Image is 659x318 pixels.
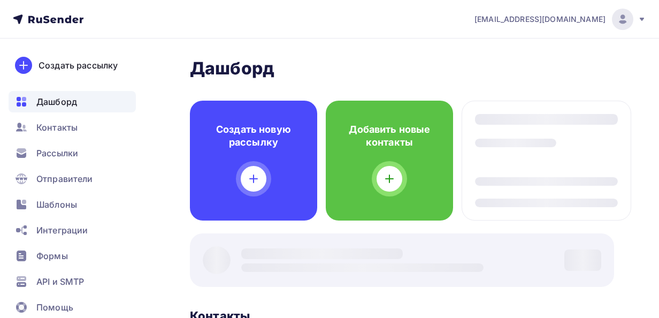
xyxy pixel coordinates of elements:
[36,224,88,237] span: Интеграции
[36,147,78,160] span: Рассылки
[474,14,606,25] span: [EMAIL_ADDRESS][DOMAIN_NAME]
[343,123,436,149] h4: Добавить новые контакты
[9,142,136,164] a: Рассылки
[36,198,77,211] span: Шаблоны
[207,123,300,149] h4: Создать новую рассылку
[9,91,136,112] a: Дашборд
[9,117,136,138] a: Контакты
[474,9,646,30] a: [EMAIL_ADDRESS][DOMAIN_NAME]
[36,121,78,134] span: Контакты
[9,245,136,267] a: Формы
[36,95,77,108] span: Дашборд
[36,172,93,185] span: Отправители
[190,58,614,79] h2: Дашборд
[9,168,136,190] a: Отправители
[36,301,73,314] span: Помощь
[9,194,136,215] a: Шаблоны
[39,59,118,72] div: Создать рассылку
[36,249,68,262] span: Формы
[36,275,84,288] span: API и SMTP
